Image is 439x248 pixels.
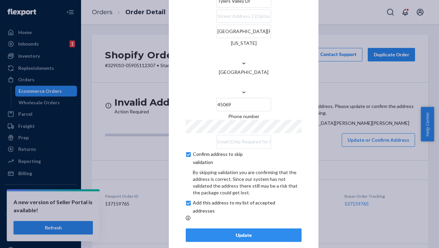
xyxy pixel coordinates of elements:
[216,98,271,111] input: ZIP Code
[186,40,302,47] div: [US_STATE]
[186,228,302,242] button: Update
[216,25,271,38] input: City
[193,169,302,196] div: By skipping validation you are confirming that the address is correct. Since our system has not v...
[191,232,296,239] div: Update
[216,9,271,23] input: Street Address 2 (Optional)
[216,135,271,148] input: Email (Only Required for International)
[228,113,259,119] span: Phone number
[186,69,302,76] div: [GEOGRAPHIC_DATA]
